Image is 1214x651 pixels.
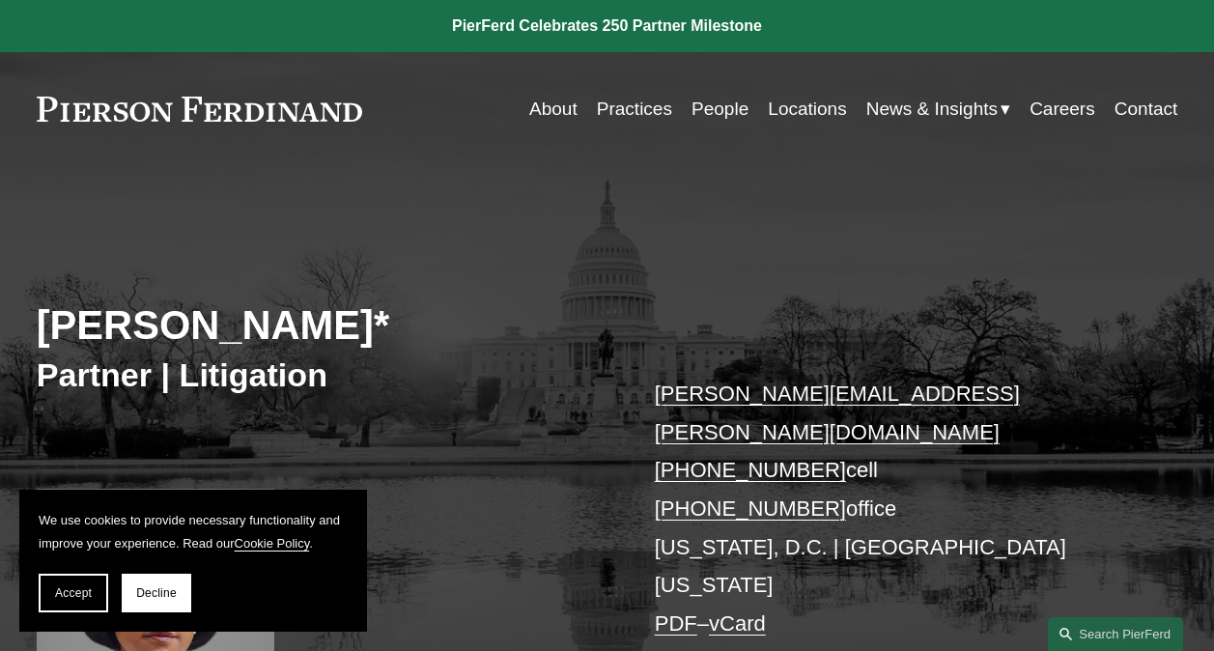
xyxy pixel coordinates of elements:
a: vCard [709,611,766,636]
a: Search this site [1048,617,1183,651]
p: cell office [US_STATE], D.C. | [GEOGRAPHIC_DATA][US_STATE] – [655,375,1130,643]
a: folder dropdown [866,91,1010,127]
a: Contact [1115,91,1177,127]
span: Accept [55,586,92,600]
button: Decline [122,574,191,612]
a: [PHONE_NUMBER] [655,458,846,482]
a: Locations [768,91,846,127]
section: Cookie banner [19,490,367,632]
h3: Partner | Litigation [37,354,607,395]
a: [PERSON_NAME][EMAIL_ADDRESS][PERSON_NAME][DOMAIN_NAME] [655,382,1020,444]
a: PDF [655,611,697,636]
button: Accept [39,574,108,612]
span: Decline [136,586,177,600]
p: We use cookies to provide necessary functionality and improve your experience. Read our . [39,509,348,554]
a: About [529,91,578,127]
a: Cookie Policy [235,536,310,551]
h2: [PERSON_NAME]* [37,301,607,350]
a: Careers [1030,91,1095,127]
a: Practices [597,91,672,127]
span: News & Insights [866,93,998,126]
a: [PHONE_NUMBER] [655,496,846,521]
a: People [692,91,748,127]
